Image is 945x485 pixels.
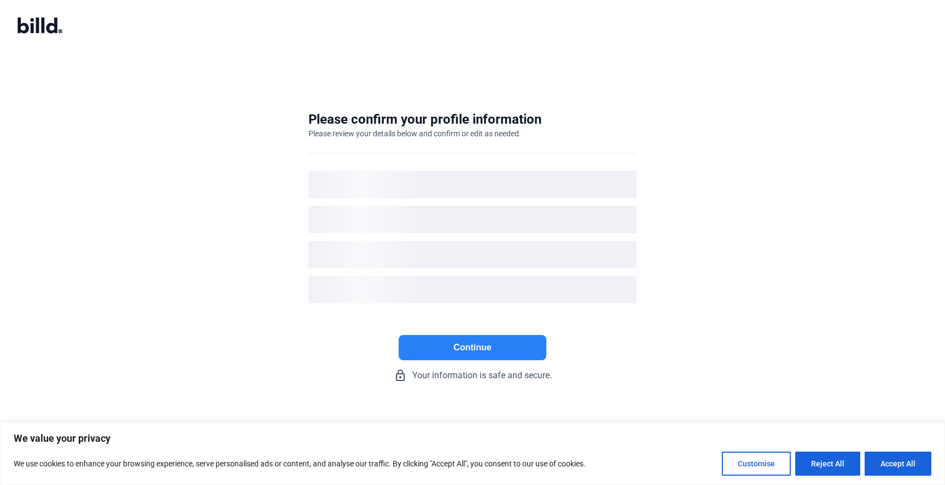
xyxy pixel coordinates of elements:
[308,171,637,198] div: loading
[865,452,931,476] button: Accept All
[722,452,791,476] button: Customise
[308,276,637,303] div: loading
[308,111,541,128] div: Please confirm your profile information
[394,369,407,382] mat-icon: lock_outline
[14,432,931,445] p: We value your privacy
[308,241,637,268] div: loading
[308,128,521,139] div: Please review your details below and confirm or edit as needed.
[14,457,586,470] p: We use cookies to enhance your browsing experience, serve personalised ads or content, and analys...
[795,452,860,476] button: Reject All
[308,206,637,233] div: loading
[399,335,546,360] button: Continue
[308,369,637,382] div: Your information is safe and secure.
